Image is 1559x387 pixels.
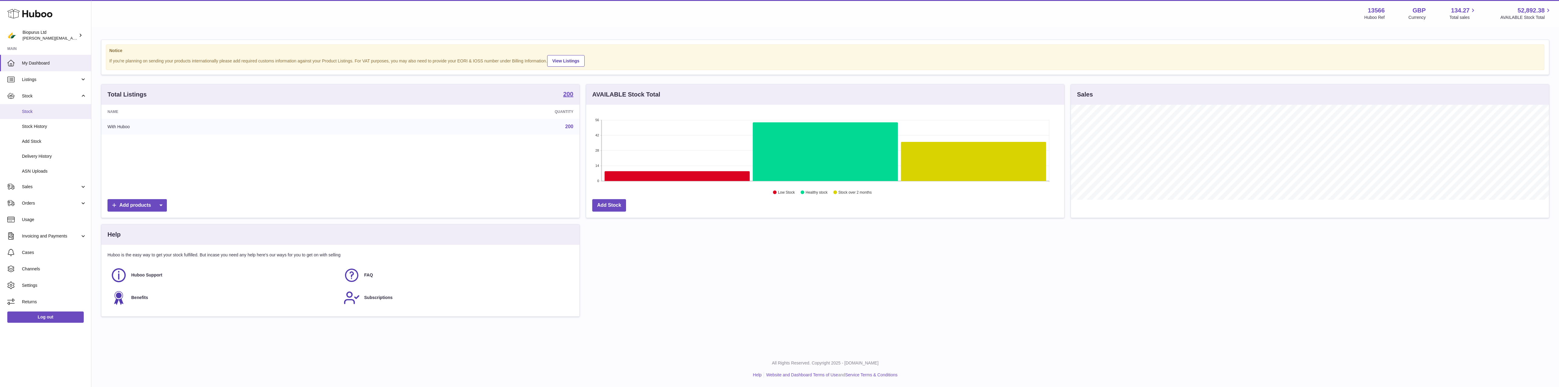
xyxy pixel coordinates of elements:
a: Help [753,372,762,377]
a: Huboo Support [111,267,337,283]
a: Add Stock [592,199,626,212]
text: 56 [595,118,599,122]
a: Website and Dashboard Terms of Use [766,372,838,377]
h3: AVAILABLE Stock Total [592,90,660,99]
a: 200 [565,124,573,129]
strong: GBP [1413,6,1426,15]
a: Add products [107,199,167,212]
span: 134.27 [1451,6,1469,15]
div: Currency [1409,15,1426,20]
span: Orders [22,200,80,206]
span: Add Stock [22,139,86,144]
div: Biopurus Ltd [23,30,77,41]
strong: 200 [563,91,573,97]
text: 42 [595,133,599,137]
text: Low Stock [778,190,795,195]
a: Log out [7,311,84,322]
span: FAQ [364,272,373,278]
span: Cases [22,250,86,255]
span: Stock [22,93,80,99]
span: Huboo Support [131,272,162,278]
a: 52,892.38 AVAILABLE Stock Total [1500,6,1552,20]
strong: Notice [109,48,1541,54]
a: 134.27 Total sales [1449,6,1476,20]
span: Delivery History [22,153,86,159]
span: Stock [22,109,86,114]
td: With Huboo [101,119,354,135]
span: [PERSON_NAME][EMAIL_ADDRESS][DOMAIN_NAME] [23,36,122,40]
span: AVAILABLE Stock Total [1500,15,1552,20]
span: Listings [22,77,80,83]
a: Service Terms & Conditions [845,372,898,377]
text: 28 [595,149,599,152]
span: 52,892.38 [1518,6,1545,15]
span: Stock History [22,124,86,129]
li: and [764,372,897,378]
span: Subscriptions [364,295,392,301]
h3: Help [107,230,121,239]
a: 200 [563,91,573,98]
text: Healthy stock [806,190,828,195]
span: Settings [22,283,86,288]
span: ASN Uploads [22,168,86,174]
span: Returns [22,299,86,305]
text: Stock over 2 months [838,190,871,195]
span: Invoicing and Payments [22,233,80,239]
strong: 13566 [1368,6,1385,15]
a: Benefits [111,290,337,306]
a: FAQ [343,267,570,283]
a: View Listings [547,55,585,67]
text: 14 [595,164,599,167]
span: Usage [22,217,86,223]
h3: Total Listings [107,90,147,99]
th: Quantity [354,105,579,119]
span: Sales [22,184,80,190]
img: peter@biopurus.co.uk [7,31,16,40]
p: All Rights Reserved. Copyright 2025 - [DOMAIN_NAME] [96,360,1554,366]
span: Total sales [1449,15,1476,20]
h3: Sales [1077,90,1093,99]
span: My Dashboard [22,60,86,66]
th: Name [101,105,354,119]
div: If you're planning on sending your products internationally please add required customs informati... [109,54,1541,67]
text: 0 [597,179,599,183]
span: Channels [22,266,86,272]
span: Benefits [131,295,148,301]
div: Huboo Ref [1364,15,1385,20]
p: Huboo is the easy way to get your stock fulfilled. But incase you need any help here's our ways f... [107,252,573,258]
a: Subscriptions [343,290,570,306]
